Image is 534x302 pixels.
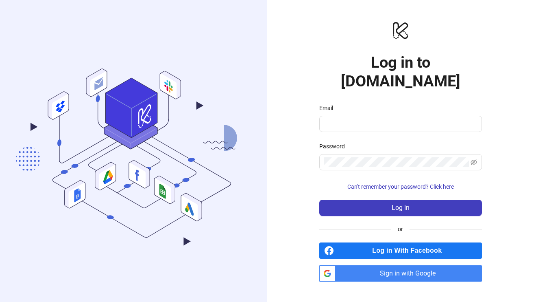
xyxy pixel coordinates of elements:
[324,157,469,167] input: Password
[324,119,475,129] input: Email
[337,242,482,259] span: Log in With Facebook
[319,200,482,216] button: Log in
[319,142,350,151] label: Password
[391,225,410,234] span: or
[339,265,482,282] span: Sign in with Google
[319,183,482,190] a: Can't remember your password? Click here
[392,204,410,212] span: Log in
[471,159,477,165] span: eye-invisible
[319,104,338,112] label: Email
[319,265,482,282] a: Sign in with Google
[347,183,454,190] span: Can't remember your password? Click here
[319,180,482,193] button: Can't remember your password? Click here
[319,242,482,259] a: Log in With Facebook
[319,53,482,90] h1: Log in to [DOMAIN_NAME]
